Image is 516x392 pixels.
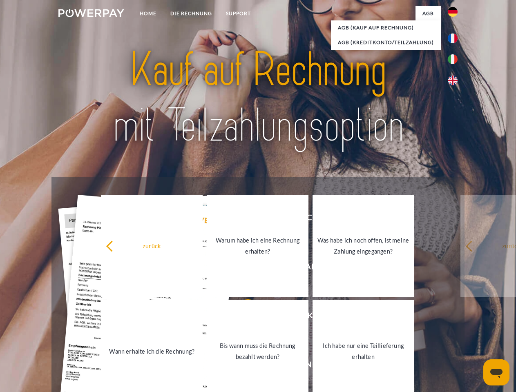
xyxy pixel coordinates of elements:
[106,345,198,356] div: Wann erhalte ich die Rechnung?
[133,6,163,21] a: Home
[448,33,458,43] img: fr
[212,340,304,362] div: Bis wann muss die Rechnung bezahlt werden?
[448,54,458,64] img: it
[78,39,438,156] img: title-powerpay_de.svg
[163,6,219,21] a: DIE RECHNUNG
[317,340,409,362] div: Ich habe nur eine Teillieferung erhalten
[212,235,304,257] div: Warum habe ich eine Rechnung erhalten?
[448,7,458,17] img: de
[483,359,509,385] iframe: Schaltfläche zum Öffnen des Messaging-Fensters
[317,235,409,257] div: Was habe ich noch offen, ist meine Zahlung eingegangen?
[106,240,198,251] div: zurück
[448,76,458,85] img: en
[313,195,414,297] a: Was habe ich noch offen, ist meine Zahlung eingegangen?
[219,6,258,21] a: SUPPORT
[331,35,441,50] a: AGB (Kreditkonto/Teilzahlung)
[58,9,124,17] img: logo-powerpay-white.svg
[415,6,441,21] a: agb
[331,20,441,35] a: AGB (Kauf auf Rechnung)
